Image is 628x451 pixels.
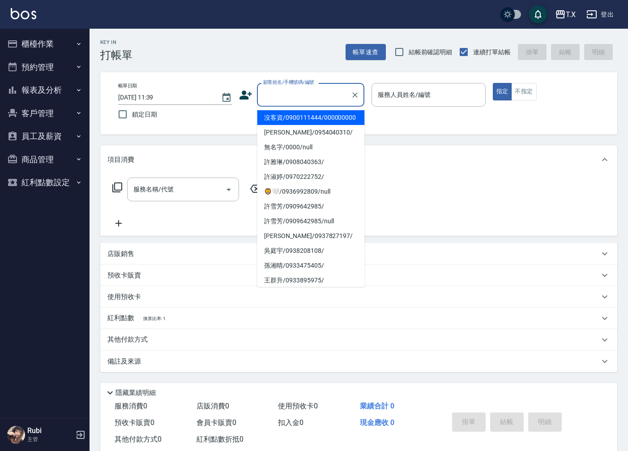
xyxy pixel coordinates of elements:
[132,110,157,119] span: 鎖定日期
[257,155,364,169] li: 許雅琳/0908040363/
[115,418,154,427] span: 預收卡販賣 0
[360,402,394,410] span: 業績合計 0
[197,402,229,410] span: 店販消費 0
[257,140,364,155] li: 無名字/0000/null
[4,171,86,194] button: 紅利點數設定
[257,199,364,214] li: 許雪芳/0909642985/
[107,292,141,302] p: 使用預收卡
[222,182,236,197] button: Open
[360,418,394,427] span: 現金應收 0
[107,335,152,345] p: 其他付款方式
[511,83,536,100] button: 不指定
[100,351,617,372] div: 備註及來源
[143,316,166,321] span: 換算比率: 1
[551,5,579,24] button: T.X
[257,169,364,184] li: 許淑婷/0970222752/
[100,286,617,308] div: 使用預收卡
[4,32,86,56] button: 櫃檯作業
[257,214,364,229] li: 許雪芳/0909642985/null
[100,39,132,45] h2: Key In
[27,435,73,443] p: 主管
[4,102,86,125] button: 客戶管理
[4,56,86,79] button: 預約管理
[118,90,212,105] input: YYYY/MM/DD hh:mm
[100,145,617,174] div: 項目消費
[107,249,134,259] p: 店販銷售
[100,243,617,265] div: 店販銷售
[7,426,25,444] img: Person
[4,78,86,102] button: 報表及分析
[257,110,364,125] li: 沒客資/0900111444/000000000
[107,313,165,323] p: 紅利點數
[278,402,318,410] span: 使用預收卡 0
[107,357,141,366] p: 備註及來源
[100,265,617,286] div: 預收卡販賣
[583,6,617,23] button: 登出
[115,435,162,443] span: 其他付款方式 0
[473,48,511,57] span: 連續打單結帳
[107,155,134,165] p: 項目消費
[257,125,364,140] li: [PERSON_NAME]/0954040310/
[107,271,141,280] p: 預收卡販賣
[197,435,244,443] span: 紅利點數折抵 0
[100,49,132,61] h3: 打帳單
[257,258,364,273] li: 孫湘晴/0933475405/
[257,184,364,199] li: 🦁️🤍/0936992809/null
[115,402,147,410] span: 服務消費 0
[216,87,237,108] button: Choose date, selected date is 2025-10-12
[566,9,576,20] div: T.X
[11,8,36,19] img: Logo
[115,388,156,398] p: 隱藏業績明細
[118,82,137,89] label: 帳單日期
[257,273,364,288] li: 王群升/0933895975/
[257,229,364,243] li: [PERSON_NAME]/0937827197/
[409,48,453,57] span: 結帳前確認明細
[257,243,364,258] li: 吳庭宇/0938208108/
[263,79,314,86] label: 顧客姓名/手機號碼/編號
[4,148,86,171] button: 商品管理
[349,89,361,101] button: Clear
[278,418,303,427] span: 扣入金 0
[529,5,547,23] button: save
[100,329,617,351] div: 其他付款方式
[493,83,512,100] button: 指定
[197,418,236,427] span: 會員卡販賣 0
[346,44,386,61] button: 帳單速查
[100,308,617,329] div: 紅利點數換算比率: 1
[27,426,73,435] h5: Rubi
[4,125,86,148] button: 員工及薪資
